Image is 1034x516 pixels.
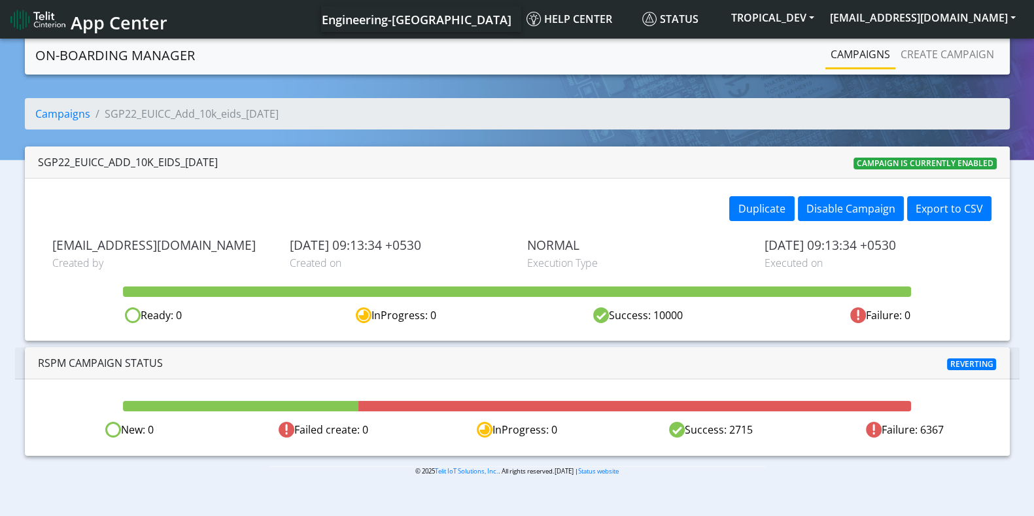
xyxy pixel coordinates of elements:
div: Failure: 0 [759,307,1001,324]
a: Campaigns [35,107,90,121]
div: Success: 2715 [614,422,808,438]
button: Duplicate [729,196,795,221]
a: Your current platform instance [321,6,511,32]
button: Export to CSV [907,196,991,221]
img: status.svg [642,12,657,26]
span: Reverting [947,358,997,370]
div: InProgress: 0 [275,307,517,324]
span: Execution Type [527,255,745,271]
img: Ready [105,422,121,438]
p: © 2025 . All rights reserved.[DATE] | [268,466,766,476]
div: Ready: 0 [33,307,275,324]
span: [DATE] 09:13:34 +0530 [290,237,508,252]
a: Telit IoT Solutions, Inc. [435,467,498,475]
span: RSPM Campaign Status [38,356,163,370]
img: Failed [866,422,882,438]
a: App Center [10,5,165,33]
img: fail.svg [850,307,866,323]
div: SGP22_EUICC_Add_10k_eids_[DATE] [38,154,218,170]
img: ready.svg [125,307,141,323]
a: Help center [521,6,637,32]
span: Engineering-[GEOGRAPHIC_DATA] [322,12,511,27]
button: Disable Campaign [798,196,904,221]
img: Failed [279,422,294,438]
a: Status website [578,467,619,475]
a: Create campaign [895,41,999,67]
span: [EMAIL_ADDRESS][DOMAIN_NAME] [52,237,270,252]
span: Created on [290,255,508,271]
img: Success [669,422,685,438]
span: Campaign is currently enabled [853,158,997,169]
span: Help center [526,12,612,26]
img: knowledge.svg [526,12,541,26]
img: success.svg [593,307,609,323]
img: in-progress.svg [356,307,371,323]
div: Success: 10000 [517,307,759,324]
span: Created by [52,255,270,271]
img: In progress [477,422,492,438]
button: [EMAIL_ADDRESS][DOMAIN_NAME] [822,6,1024,29]
span: App Center [71,10,167,35]
span: NORMAL [527,237,745,252]
a: On-Boarding Manager [35,43,195,69]
div: InProgress: 0 [420,422,613,438]
div: Failed create: 0 [226,422,420,438]
a: Campaigns [825,41,895,67]
img: logo-telit-cinterion-gw-new.png [10,9,65,30]
div: New: 0 [33,422,226,438]
span: [DATE] 09:13:34 +0530 [764,237,982,252]
div: Failure: 6367 [808,422,1001,438]
button: TROPICAL_DEV [723,6,822,29]
span: Status [642,12,698,26]
nav: breadcrumb [25,98,1010,140]
a: Status [637,6,723,32]
li: SGP22_EUICC_Add_10k_eids_[DATE] [90,106,279,122]
span: Executed on [764,255,982,271]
